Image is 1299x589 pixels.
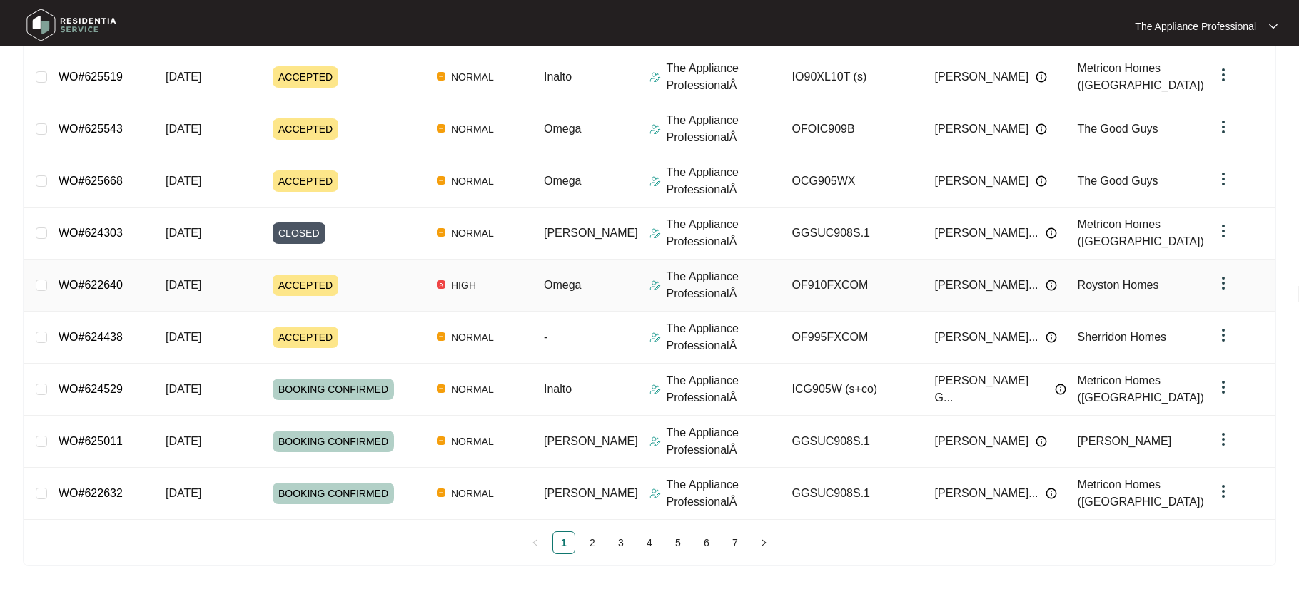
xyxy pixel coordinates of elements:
[1078,478,1204,508] span: Metricon Homes ([GEOGRAPHIC_DATA])
[544,331,547,343] span: -
[531,538,540,547] span: left
[696,532,717,553] a: 6
[1215,379,1232,396] img: dropdown arrow
[1046,280,1057,291] img: Info icon
[59,487,123,499] a: WO#622632
[273,170,338,192] span: ACCEPTED
[166,175,201,187] span: [DATE]
[935,329,1038,346] span: [PERSON_NAME]...
[1215,431,1232,448] img: dropdown arrow
[437,72,445,81] img: Vercel Logo
[273,483,394,504] span: BOOKING CONFIRMED
[1078,435,1172,447] span: [PERSON_NAME]
[667,531,689,554] li: 5
[59,435,123,447] a: WO#625011
[544,435,638,447] span: [PERSON_NAME]
[649,280,661,291] img: Assigner Icon
[935,68,1029,86] span: [PERSON_NAME]
[935,225,1038,242] span: [PERSON_NAME]...
[752,531,775,554] li: Next Page
[638,531,661,554] li: 4
[553,532,575,553] a: 1
[1078,331,1167,343] span: Sherridon Homes
[667,424,781,459] p: The Appliance ProfessionalÂ
[445,485,500,502] span: NORMAL
[781,364,924,416] td: ICG905W (s+co)
[781,208,924,260] td: GGSUC908S.1
[781,103,924,155] td: OFOIC909B
[166,383,201,395] span: [DATE]
[935,485,1038,502] span: [PERSON_NAME]...
[649,384,661,395] img: Assigner Icon
[781,468,924,520] td: GGSUC908S.1
[1055,384,1066,395] img: Info icon
[639,532,660,553] a: 4
[667,164,781,198] p: The Appliance ProfessionalÂ
[649,227,661,239] img: Assigner Icon
[59,123,123,135] a: WO#625543
[1078,374,1204,404] span: Metricon Homes ([GEOGRAPHIC_DATA])
[1215,118,1232,135] img: dropdown arrow
[166,71,201,83] span: [DATE]
[610,532,632,553] a: 3
[649,488,661,499] img: Assigner Icon
[667,60,781,94] p: The Appliance ProfessionalÂ
[1135,19,1256,34] p: The Appliance Professional
[1078,123,1158,135] span: The Good Guys
[781,260,924,312] td: OF910FXCOM
[544,383,572,395] span: Inalto
[273,275,338,296] span: ACCEPTED
[544,487,638,499] span: [PERSON_NAME]
[1078,218,1204,247] span: Metricon Homes ([GEOGRAPHIC_DATA])
[1215,327,1232,344] img: dropdown arrow
[437,436,445,445] img: Vercel Logo
[552,531,575,554] li: 1
[1046,332,1057,343] img: Info icon
[59,383,123,395] a: WO#624529
[759,538,768,547] span: right
[437,488,445,497] img: Vercel Logo
[781,155,924,208] td: OCG905WX
[724,532,746,553] a: 7
[695,531,718,554] li: 6
[667,320,781,354] p: The Appliance ProfessionalÂ
[1215,483,1232,500] img: dropdown arrow
[781,51,924,103] td: IO90XL10T (s)
[59,71,123,83] a: WO#625519
[752,531,775,554] button: right
[649,436,661,447] img: Assigner Icon
[524,531,547,554] li: Previous Page
[1078,175,1158,187] span: The Good Guys
[1036,436,1047,447] img: Info icon
[1078,62,1204,91] span: Metricon Homes ([GEOGRAPHIC_DATA])
[935,121,1029,138] span: [PERSON_NAME]
[437,332,445,341] img: Vercel Logo
[166,279,201,291] span: [DATE]
[273,66,338,88] span: ACCEPTED
[544,227,638,239] span: [PERSON_NAME]
[667,216,781,250] p: The Appliance ProfessionalÂ
[445,381,500,398] span: NORMAL
[437,228,445,237] img: Vercel Logo
[781,416,924,468] td: GGSUC908S.1
[437,384,445,393] img: Vercel Logo
[437,280,445,289] img: Vercel Logo
[649,332,661,343] img: Assigner Icon
[1215,222,1232,240] img: dropdown arrow
[1036,123,1047,135] img: Info icon
[273,327,338,348] span: ACCEPTED
[1046,227,1057,239] img: Info icon
[166,331,201,343] span: [DATE]
[59,331,123,343] a: WO#624438
[1078,279,1159,291] span: Royston Homes
[21,4,121,46] img: residentia service logo
[166,487,201,499] span: [DATE]
[544,175,581,187] span: Omega
[273,222,325,244] span: CLOSED
[445,173,500,190] span: NORMAL
[544,279,581,291] span: Omega
[1046,488,1057,499] img: Info icon
[445,277,482,294] span: HIGH
[935,433,1029,450] span: [PERSON_NAME]
[935,173,1029,190] span: [PERSON_NAME]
